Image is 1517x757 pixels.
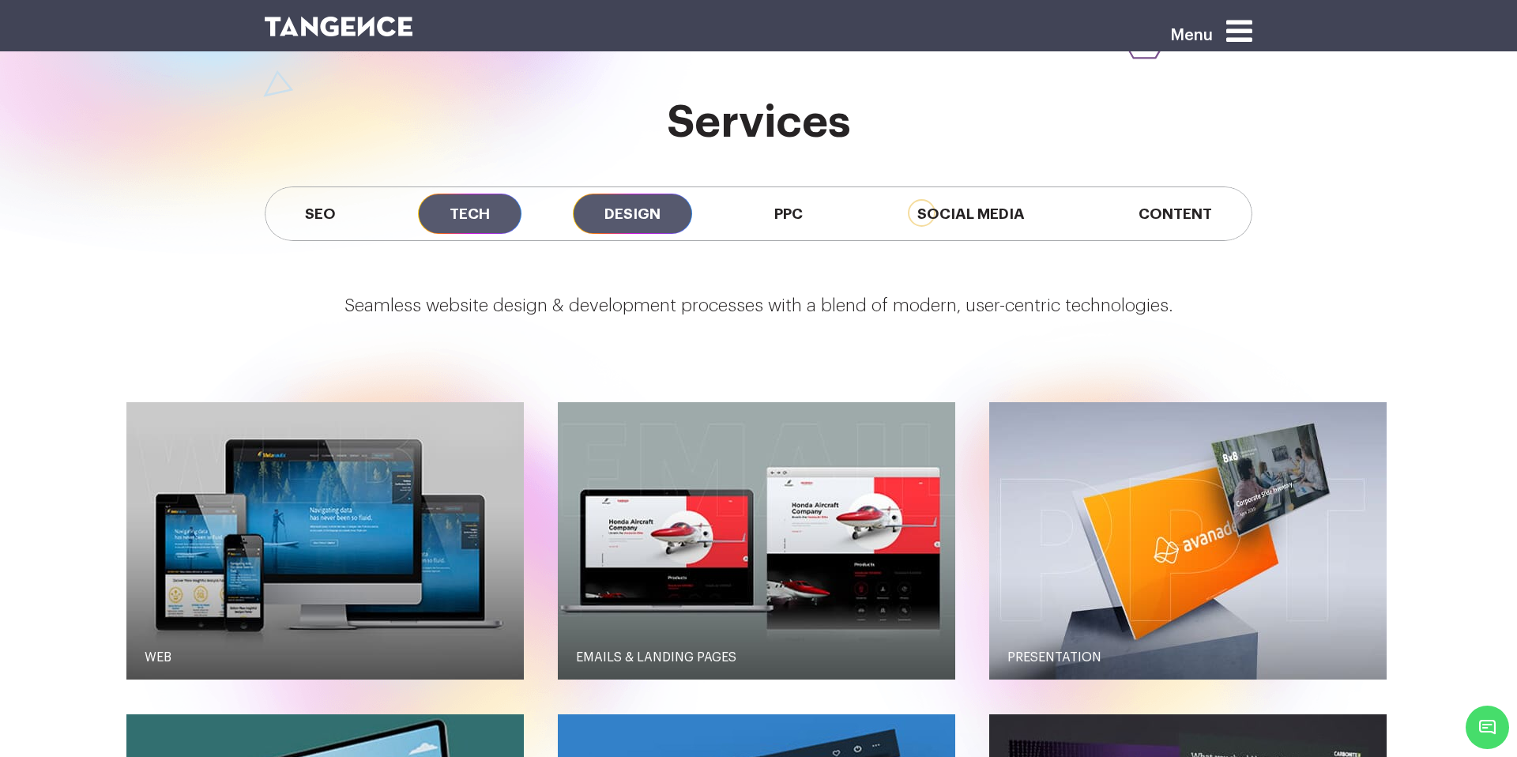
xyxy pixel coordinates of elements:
span: Content [1107,194,1244,234]
span: Web [145,651,171,664]
span: PPC [743,194,834,234]
span: SEO [273,194,367,234]
span: Emails & Landing Pages [576,651,736,664]
button: Presentation [989,402,1387,680]
a: Web [126,632,528,683]
a: Presentation [989,632,1391,683]
span: Social Media [886,194,1056,234]
span: Presentation [1007,651,1101,664]
button: Web [126,402,524,680]
span: Design [573,194,692,234]
span: Tech [418,194,521,234]
h2: services [265,98,1252,147]
span: Chat Widget [1466,706,1509,749]
a: Emails & Landing Pages [558,632,959,683]
p: Seamless website design & development processes with a blend of modern, user-centric technologies. [126,293,1391,320]
button: Emails & Landing Pages [558,402,955,680]
img: logo SVG [265,17,412,36]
